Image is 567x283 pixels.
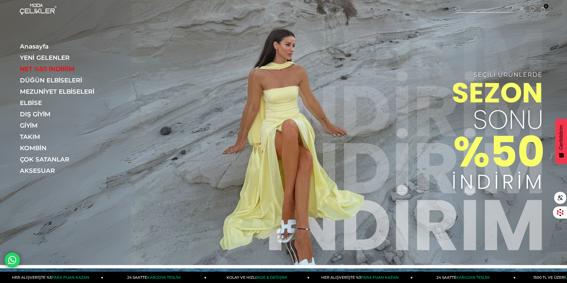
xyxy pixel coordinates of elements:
[20,111,104,118] a: DIŞ GİYİM
[103,272,206,283] a: 24 SAATTEKARGOYA TESLİM
[558,125,564,150] span: Geribildirim
[20,43,104,50] a: Anasayfa
[20,122,104,129] a: GİYİM
[413,272,516,283] a: 24 SAATTEKARGOYA TESLİM
[20,167,104,174] a: AKSESUAR
[20,4,57,15] img: logo
[206,272,309,283] a: KOLAY VE HIZLIİADE & DEĞİŞİM!
[541,7,545,12] a: 0
[20,156,104,163] a: ÇOK SATANLAR
[20,133,104,140] a: TAKIM
[544,4,548,9] span: 0
[147,275,180,280] span: KARGOYA TESLİM
[361,275,399,280] span: PARA PUAN KAZAN
[20,65,104,73] a: NET %50 İNDİRİM
[20,77,104,84] a: DÜĞÜN ELBİSELERİ
[20,144,104,152] a: KOMBİN
[456,275,489,280] span: KARGOYA TESLİM
[309,272,412,283] a: HER ALIŞVERİŞTE %3PARA PUAN KAZAN
[52,275,89,280] span: PARA PUAN KAZAN
[555,119,567,164] button: Geribildirim - Show survey
[256,275,287,280] span: İADE & DEĞİŞİM!
[0,272,103,283] a: HER ALIŞVERİŞTE %3PARA PUAN KAZAN
[20,54,104,61] a: YENİ GELENLER
[20,99,104,107] a: ELBİSE
[20,88,104,95] a: MEZUNİYET ELBİSELERİ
